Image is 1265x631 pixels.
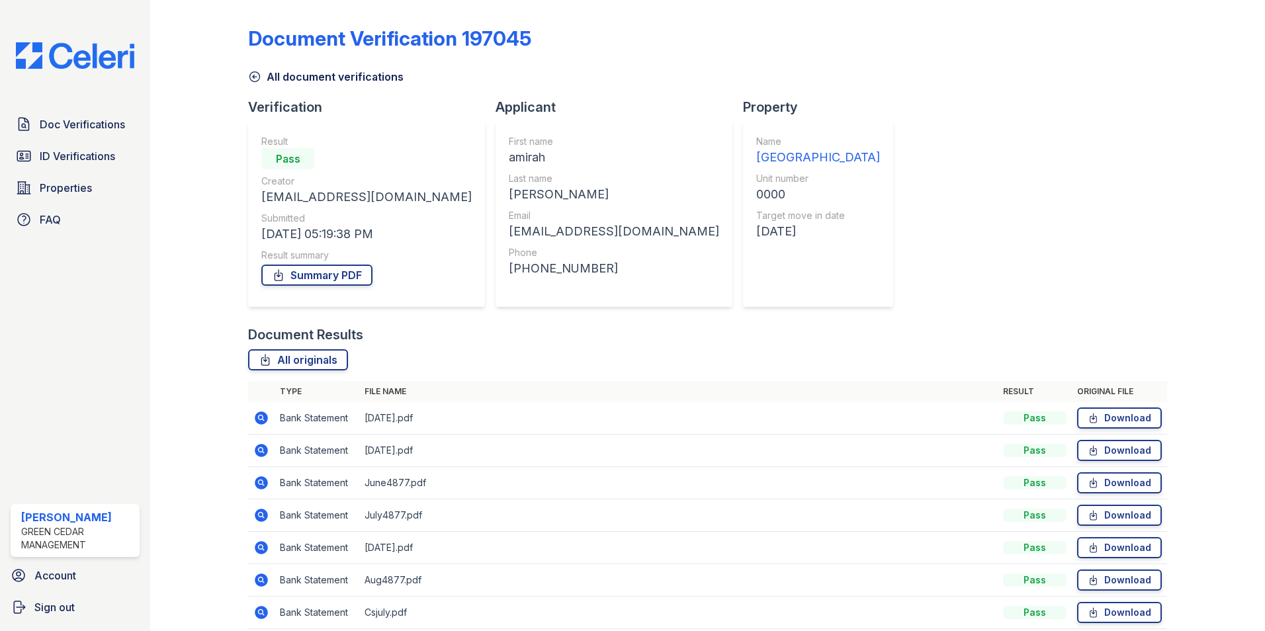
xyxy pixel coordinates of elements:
[261,188,472,206] div: [EMAIL_ADDRESS][DOMAIN_NAME]
[359,532,998,564] td: [DATE].pdf
[1003,509,1067,522] div: Pass
[261,135,472,148] div: Result
[1209,578,1252,618] iframe: chat widget
[756,135,880,167] a: Name [GEOGRAPHIC_DATA]
[248,325,363,344] div: Document Results
[40,180,92,196] span: Properties
[359,499,998,532] td: July4877.pdf
[496,98,743,116] div: Applicant
[275,435,359,467] td: Bank Statement
[5,42,145,69] img: CE_Logo_Blue-a8612792a0a2168367f1c8372b55b34899dd931a85d93a1a3d3e32e68fde9ad4.png
[359,402,998,435] td: [DATE].pdf
[1072,381,1167,402] th: Original file
[1077,505,1162,526] a: Download
[1003,444,1067,457] div: Pass
[998,381,1072,402] th: Result
[34,599,75,615] span: Sign out
[509,185,719,204] div: [PERSON_NAME]
[248,98,496,116] div: Verification
[743,98,904,116] div: Property
[1077,407,1162,429] a: Download
[40,148,115,164] span: ID Verifications
[248,69,404,85] a: All document verifications
[756,185,880,204] div: 0000
[261,265,372,286] a: Summary PDF
[1077,440,1162,461] a: Download
[756,172,880,185] div: Unit number
[11,111,140,138] a: Doc Verifications
[1077,472,1162,493] a: Download
[11,206,140,233] a: FAQ
[1003,541,1067,554] div: Pass
[509,135,719,148] div: First name
[1077,537,1162,558] a: Download
[11,143,140,169] a: ID Verifications
[261,249,472,262] div: Result summary
[359,467,998,499] td: June4877.pdf
[1003,411,1067,425] div: Pass
[359,564,998,597] td: Aug4877.pdf
[359,597,998,629] td: Csjuly.pdf
[275,564,359,597] td: Bank Statement
[11,175,140,201] a: Properties
[261,212,472,225] div: Submitted
[261,225,472,243] div: [DATE] 05:19:38 PM
[359,381,998,402] th: File name
[275,467,359,499] td: Bank Statement
[261,148,314,169] div: Pass
[248,26,531,50] div: Document Verification 197045
[21,509,134,525] div: [PERSON_NAME]
[40,212,61,228] span: FAQ
[509,172,719,185] div: Last name
[1077,569,1162,591] a: Download
[509,222,719,241] div: [EMAIL_ADDRESS][DOMAIN_NAME]
[40,116,125,132] span: Doc Verifications
[1003,573,1067,587] div: Pass
[275,402,359,435] td: Bank Statement
[359,435,998,467] td: [DATE].pdf
[275,499,359,532] td: Bank Statement
[275,597,359,629] td: Bank Statement
[34,568,76,583] span: Account
[509,246,719,259] div: Phone
[509,148,719,167] div: amirah
[756,135,880,148] div: Name
[1003,476,1067,489] div: Pass
[756,148,880,167] div: [GEOGRAPHIC_DATA]
[756,209,880,222] div: Target move in date
[509,209,719,222] div: Email
[5,562,145,589] a: Account
[1003,606,1067,619] div: Pass
[509,259,719,278] div: [PHONE_NUMBER]
[275,381,359,402] th: Type
[5,594,145,620] a: Sign out
[248,349,348,370] a: All originals
[275,532,359,564] td: Bank Statement
[261,175,472,188] div: Creator
[756,222,880,241] div: [DATE]
[1077,602,1162,623] a: Download
[21,525,134,552] div: Green Cedar Management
